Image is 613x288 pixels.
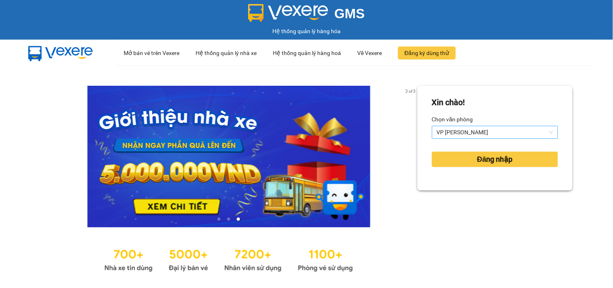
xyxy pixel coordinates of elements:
[403,86,417,96] p: 3 of 3
[124,40,179,66] div: Mở bán vé trên Vexere
[437,126,553,138] span: VP Lâm Thao
[273,40,341,66] div: Hệ thống quản lý hàng hoá
[357,40,382,66] div: Về Vexere
[2,27,611,36] div: Hệ thống quản lý hàng hóa
[477,154,513,165] span: Đăng nhập
[398,47,456,59] button: Đăng ký dùng thử
[335,6,365,21] span: GMS
[217,218,221,221] li: slide item 1
[248,12,365,19] a: GMS
[406,86,417,227] button: next slide / item
[432,113,473,126] label: Chọn văn phòng
[196,40,257,66] div: Hệ thống quản lý nhà xe
[227,218,230,221] li: slide item 2
[432,96,465,109] div: Xin chào!
[432,152,558,167] button: Đăng nhập
[20,40,101,66] img: mbUUG5Q.png
[248,4,328,22] img: logo 2
[104,244,353,274] img: Statistics.png
[404,49,449,57] span: Đăng ký dùng thử
[237,218,240,221] li: slide item 3
[40,86,52,227] button: previous slide / item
